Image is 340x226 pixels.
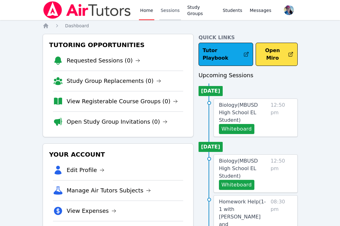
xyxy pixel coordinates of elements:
a: Edit Profile [67,166,105,175]
span: Dashboard [65,23,89,28]
span: 12:50 pm [271,157,292,190]
a: View Registerable Course Groups (0) [67,97,178,106]
span: Biology ( MBUSD High School EL Student ) [219,102,258,123]
nav: Breadcrumb [43,23,298,29]
h3: Upcoming Sessions [199,71,298,80]
span: Messages [250,7,271,13]
a: Dashboard [65,23,89,29]
h3: Your Account [48,149,188,160]
a: Open Study Group Invitations (0) [67,117,168,126]
h4: Quick Links [199,34,298,41]
button: Whiteboard [219,180,254,190]
button: Open Miro [256,43,298,66]
a: View Expenses [67,207,116,215]
span: 12:50 pm [271,101,292,134]
a: Requested Sessions (0) [67,56,141,65]
button: Whiteboard [219,124,254,134]
li: [DATE] [199,142,223,152]
a: Biology(MBUSD High School EL Student) [219,101,268,124]
h3: Tutoring Opportunities [48,39,188,51]
img: Air Tutors [43,1,131,19]
a: Manage Air Tutors Subjects [67,186,151,195]
li: [DATE] [199,86,223,96]
a: Study Group Replacements (0) [67,77,161,85]
a: Tutor Playbook [199,43,253,66]
a: Biology(MBUSD High School EL Student) [219,157,268,180]
span: Biology ( MBUSD High School EL Student ) [219,158,258,179]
